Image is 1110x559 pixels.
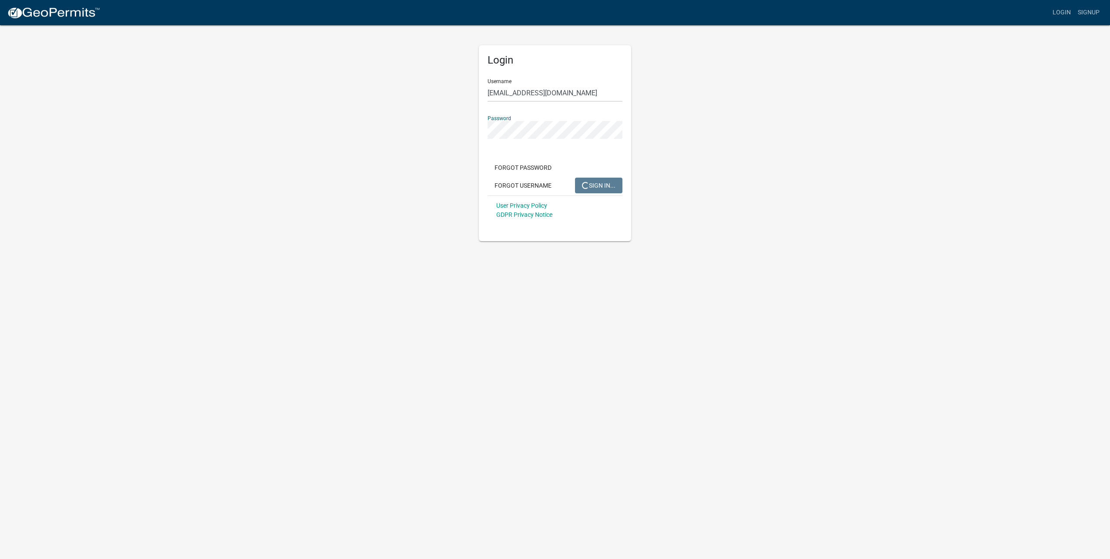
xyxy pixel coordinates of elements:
[575,178,622,193] button: SIGN IN...
[488,54,622,67] h5: Login
[496,211,552,218] a: GDPR Privacy Notice
[582,182,615,189] span: SIGN IN...
[496,202,547,209] a: User Privacy Policy
[1074,4,1103,21] a: Signup
[1049,4,1074,21] a: Login
[488,178,558,193] button: Forgot Username
[488,160,558,175] button: Forgot Password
